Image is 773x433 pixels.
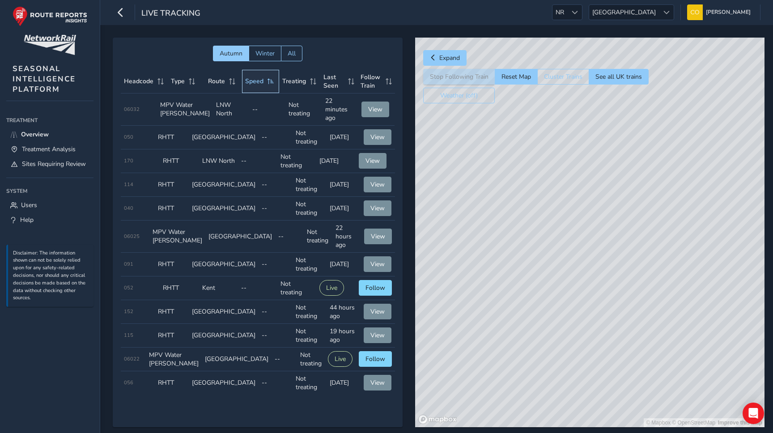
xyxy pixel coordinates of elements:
td: [DATE] [316,149,356,173]
span: Last Seen [323,73,345,90]
td: RHTT [155,173,189,197]
td: [DATE] [327,253,361,276]
td: Not treating [293,173,327,197]
img: diamond-layout [687,4,703,20]
span: 170 [124,157,133,164]
span: All [288,49,296,58]
a: Sites Requiring Review [6,157,93,171]
td: Kent [199,276,238,300]
a: Users [6,198,93,212]
button: View [361,102,389,117]
button: All [281,46,302,61]
button: Live [319,280,344,296]
span: NR [552,5,567,20]
td: Not treating [277,276,317,300]
span: Sites Requiring Review [22,160,86,168]
span: View [370,133,385,141]
span: 040 [124,205,133,212]
button: View [364,304,391,319]
td: [DATE] [327,371,361,395]
div: System [6,184,93,198]
td: [GEOGRAPHIC_DATA] [189,371,259,395]
span: Type [171,77,185,85]
td: RHTT [155,371,189,395]
td: [GEOGRAPHIC_DATA] [202,348,272,371]
div: Open Intercom Messenger [743,403,764,424]
td: LNW North [199,149,238,173]
span: Treatment Analysis [22,145,76,153]
span: 050 [124,134,133,140]
td: 22 hours ago [332,221,361,253]
span: View [368,105,382,114]
span: SEASONAL INTELLIGENCE PLATFORM [13,64,76,94]
td: Not treating [293,253,327,276]
td: 22 minutes ago [322,93,358,126]
td: Not treating [293,126,327,149]
button: See all UK trains [589,69,649,85]
td: RHTT [155,197,189,221]
span: Headcode [124,77,153,85]
span: View [365,157,380,165]
span: View [370,204,385,212]
span: View [370,307,385,316]
span: View [370,260,385,268]
td: -- [259,173,293,197]
td: Not treating [285,93,322,126]
td: Not treating [277,149,317,173]
span: Treating [282,77,306,85]
td: MPV Water [PERSON_NAME] [146,348,202,371]
td: RHTT [155,126,189,149]
span: Expand [439,54,460,62]
button: [PERSON_NAME] [687,4,754,20]
button: Weather (off) [423,88,495,103]
button: View [364,229,392,244]
td: -- [259,253,293,276]
a: Overview [6,127,93,142]
span: View [371,232,385,241]
button: Reset Map [495,69,537,85]
span: Speed [245,77,263,85]
td: [GEOGRAPHIC_DATA] [189,300,259,324]
td: RHTT [160,149,199,173]
button: View [364,375,391,391]
td: -- [238,149,277,173]
td: -- [249,93,285,126]
td: RHTT [160,276,199,300]
td: MPV Water [PERSON_NAME] [157,93,213,126]
button: Live [328,351,353,367]
span: Route [208,77,225,85]
span: Users [21,201,37,209]
td: 19 hours ago [327,324,361,348]
span: 06032 [124,106,140,113]
td: [DATE] [327,173,361,197]
button: View [364,129,391,145]
td: [DATE] [327,197,361,221]
td: -- [259,324,293,348]
button: Follow [359,280,392,296]
td: -- [272,348,297,371]
div: Treatment [6,114,93,127]
td: Not treating [293,197,327,221]
td: Not treating [293,324,327,348]
td: [GEOGRAPHIC_DATA] [189,197,259,221]
span: 114 [124,181,133,188]
td: -- [259,197,293,221]
td: [GEOGRAPHIC_DATA] [189,253,259,276]
td: [GEOGRAPHIC_DATA] [189,126,259,149]
span: Winter [255,49,275,58]
span: Follow Train [361,73,382,90]
td: -- [275,221,304,253]
button: Autumn [213,46,249,61]
td: [GEOGRAPHIC_DATA] [205,221,275,253]
span: [PERSON_NAME] [706,4,751,20]
span: 152 [124,308,133,315]
span: [GEOGRAPHIC_DATA] [589,5,659,20]
span: View [370,378,385,387]
span: Live Tracking [141,8,200,20]
td: [GEOGRAPHIC_DATA] [189,324,259,348]
span: Autumn [220,49,242,58]
button: Expand [423,50,467,66]
span: Follow [365,355,385,363]
a: Help [6,212,93,227]
span: 091 [124,261,133,267]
